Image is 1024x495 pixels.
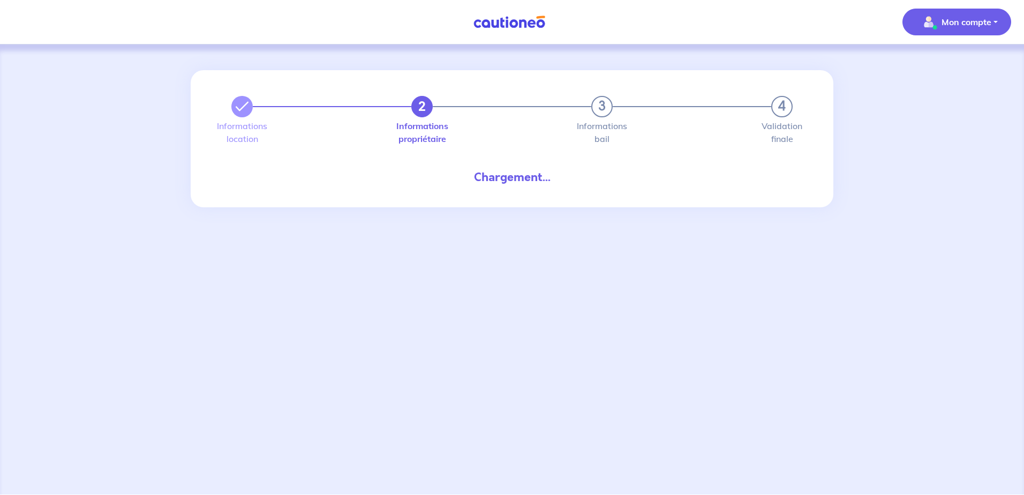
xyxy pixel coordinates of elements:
[591,122,613,143] label: Informations bail
[223,169,801,186] div: Chargement...
[771,122,793,143] label: Validation finale
[942,16,991,28] p: Mon compte
[231,122,253,143] label: Informations location
[411,96,433,117] button: 2
[411,122,433,143] label: Informations propriétaire
[902,9,1011,35] button: illu_account_valid_menu.svgMon compte
[920,13,937,31] img: illu_account_valid_menu.svg
[469,16,549,29] img: Cautioneo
